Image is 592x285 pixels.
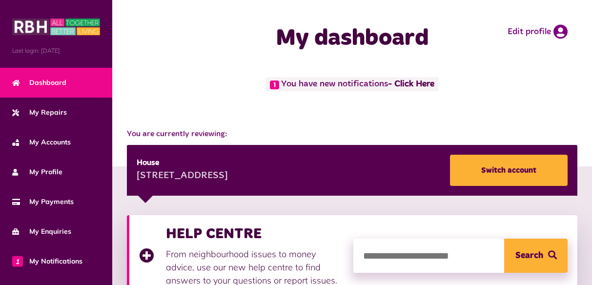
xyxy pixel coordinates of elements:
[12,17,100,37] img: MyRBH
[270,81,279,89] span: 1
[137,169,228,183] div: [STREET_ADDRESS]
[12,256,23,266] span: 1
[12,46,100,55] span: Last login: [DATE]
[504,239,568,273] button: Search
[388,80,434,89] a: - Click Here
[265,77,439,91] span: You have new notifications
[12,78,66,88] span: Dashboard
[242,24,463,53] h1: My dashboard
[12,226,71,237] span: My Enquiries
[12,167,62,177] span: My Profile
[12,197,74,207] span: My Payments
[508,24,568,39] a: Edit profile
[12,107,67,118] span: My Repairs
[12,256,82,266] span: My Notifications
[127,128,577,140] span: You are currently reviewing:
[450,155,568,186] a: Switch account
[12,137,71,147] span: My Accounts
[137,157,228,169] div: House
[166,225,344,243] h3: HELP CENTRE
[515,239,543,273] span: Search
